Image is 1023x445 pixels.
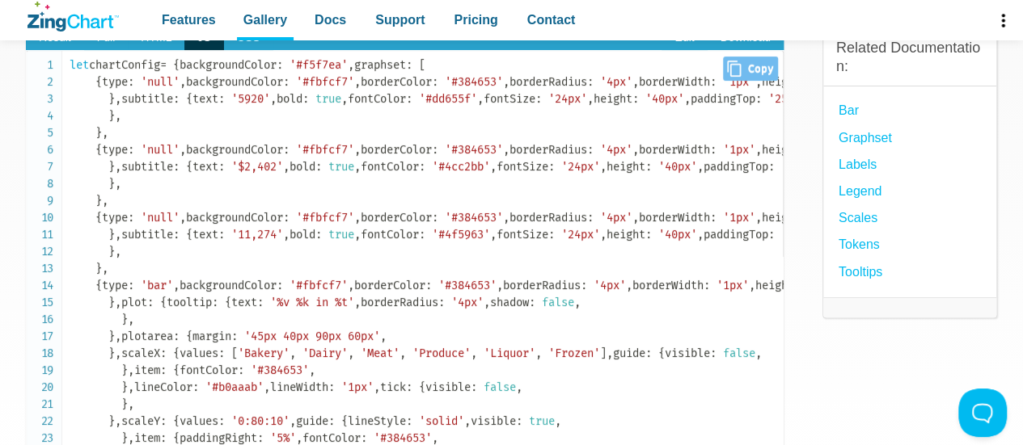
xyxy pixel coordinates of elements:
[477,92,484,106] span: ,
[684,92,691,106] span: ,
[839,261,882,283] a: Tooltips
[399,346,406,360] span: ,
[490,228,497,241] span: ,
[341,414,348,428] span: {
[354,296,361,309] span: ,
[192,380,199,394] span: :
[535,346,542,360] span: ,
[484,296,490,309] span: ,
[231,346,238,360] span: [
[328,414,335,428] span: :
[302,346,348,360] span: 'Dairy'
[231,330,238,343] span: :
[445,143,503,157] span: '#384653'
[121,397,128,411] span: }
[749,279,755,292] span: ,
[839,99,859,121] a: Bar
[231,414,290,428] span: '0:80:10'
[503,75,509,89] span: ,
[205,380,264,394] span: '#b0aaab'
[186,160,192,174] span: {
[723,143,755,157] span: '1px'
[561,160,600,174] span: '24px'
[180,75,186,89] span: ,
[290,279,348,292] span: '#fbfcf7'
[587,75,594,89] span: :
[173,58,180,72] span: {
[341,380,374,394] span: '1px'
[115,109,121,123] span: ,
[432,75,438,89] span: :
[173,92,180,106] span: :
[600,228,607,241] span: ,
[710,75,717,89] span: :
[839,207,877,229] a: Scales
[374,431,432,445] span: '#384653'
[108,296,115,309] span: }
[607,346,613,360] span: ,
[95,211,102,225] span: {
[348,58,354,72] span: ,
[244,330,380,343] span: '45px 40px 90px 60px'
[594,279,626,292] span: '4px'
[141,211,180,225] span: 'null'
[768,92,801,106] span: '25%'
[839,153,877,175] a: Labels
[115,245,121,258] span: ,
[108,330,115,343] span: }
[160,414,167,428] span: :
[115,92,121,106] span: ,
[717,279,749,292] span: '1px'
[243,9,287,31] span: Gallery
[548,346,600,360] span: 'Frozen'
[548,92,587,106] span: '24px'
[231,160,283,174] span: '$2,402'
[251,363,309,377] span: '#384653'
[173,346,180,360] span: {
[632,75,639,89] span: ,
[438,296,445,309] span: :
[270,296,354,309] span: '%v %k in %t'
[432,143,438,157] span: :
[108,109,115,123] span: }
[484,346,535,360] span: 'Liquor'
[581,279,587,292] span: :
[781,160,814,174] span: '25%'
[296,431,302,445] span: ,
[257,431,264,445] span: :
[768,160,775,174] span: :
[632,92,639,106] span: :
[419,414,464,428] span: 'solid'
[283,228,290,241] span: ,
[958,388,1007,437] iframe: Toggle Customer Support
[121,431,128,445] span: }
[710,346,717,360] span: :
[173,414,180,428] span: {
[231,92,270,106] span: '5920'
[755,75,762,89] span: ,
[128,143,134,157] span: :
[160,431,167,445] span: :
[432,160,490,174] span: '#4cc2bb'
[290,58,348,72] span: '#f5f7ea'
[839,127,892,149] a: Graphset
[283,143,290,157] span: :
[173,160,180,174] span: :
[128,380,134,394] span: ,
[548,160,555,174] span: :
[102,262,108,275] span: ,
[529,296,535,309] span: :
[561,228,600,241] span: '24px'
[354,160,361,174] span: ,
[710,211,717,225] span: :
[836,39,983,77] h3: Related Documentation:
[180,143,186,157] span: ,
[490,160,497,174] span: ,
[115,346,121,360] span: ,
[755,346,762,360] span: ,
[600,160,607,174] span: ,
[548,228,555,241] span: :
[302,92,309,106] span: :
[438,279,497,292] span: '#384653'
[464,414,471,428] span: ,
